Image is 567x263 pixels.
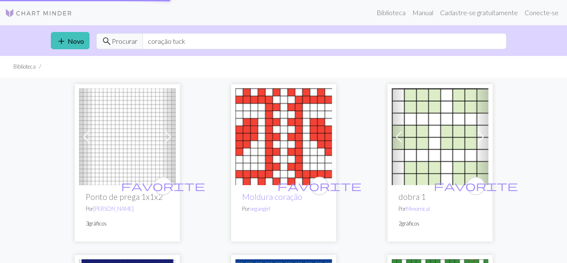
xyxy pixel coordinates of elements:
font: Manual [412,8,433,16]
a: Conecte-se [521,4,562,21]
i: favourite [121,178,205,194]
font: Procurar [112,37,137,45]
font: Por [242,205,250,212]
button: favourite [310,177,329,195]
a: vegangirl [250,205,270,212]
font: Biblioteca [13,63,36,70]
img: Ponto de prega 1x1x2 [79,88,176,185]
font: dobra 1 [398,192,426,202]
span: search [102,35,112,47]
a: Ponto de prega 1x1x2 [79,132,176,140]
font: Biblioteca [377,8,406,16]
font: gráficos [401,220,419,227]
a: Moldura coração [242,192,302,202]
font: 2 [398,220,401,227]
font: Ponto de prega 1x1x2 [86,192,163,202]
a: Mmorrical [406,205,430,212]
span: add [56,35,66,47]
span: favorite [277,179,361,192]
font: Conecte-se [525,8,559,16]
a: Manual [409,4,437,21]
font: gráficos [89,220,107,227]
button: favourite [467,177,485,195]
font: Por [86,205,93,212]
span: favorite [434,179,518,192]
a: Cadastre-se gratuitamente [437,4,521,21]
a: Novo [51,32,90,49]
a: [PERSON_NAME] [93,205,134,212]
a: dobra 1 [392,132,488,140]
i: favourite [277,178,361,194]
font: Cadastre-se gratuitamente [440,8,518,16]
img: Moldura coração [235,88,332,185]
a: Biblioteca [373,4,409,21]
button: favourite [154,177,172,195]
span: favorite [121,179,205,192]
font: Por [398,205,406,212]
i: favourite [434,178,518,194]
img: dobra 1 [392,88,488,185]
a: Moldura coração [235,132,332,140]
font: Novo [68,37,84,45]
img: Logotipo [5,8,72,18]
font: 3 [86,220,89,227]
